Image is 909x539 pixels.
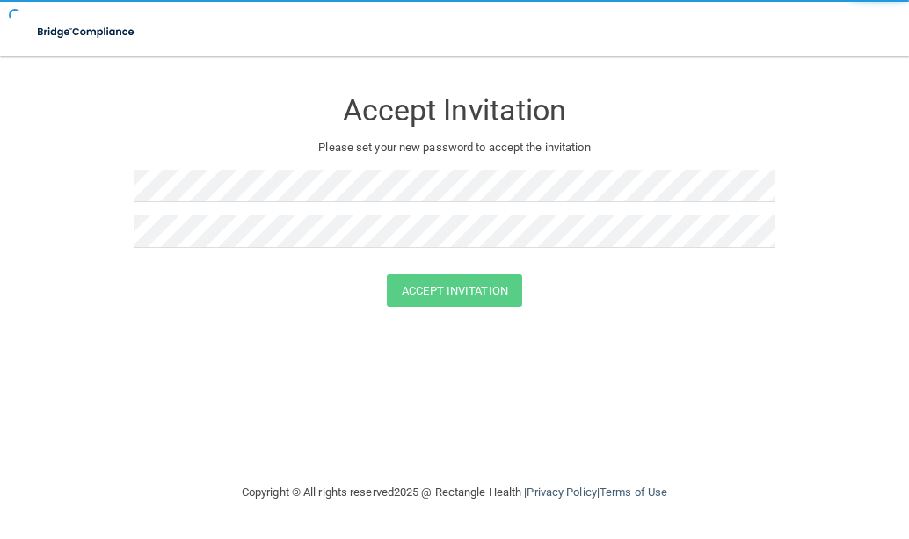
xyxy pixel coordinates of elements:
button: Accept Invitation [387,274,522,307]
img: bridge_compliance_login_screen.278c3ca4.svg [26,14,147,50]
div: Copyright © All rights reserved 2025 @ Rectangle Health | | [134,464,775,521]
a: Terms of Use [600,485,667,499]
p: Please set your new password to accept the invitation [147,137,762,158]
a: Privacy Policy [527,485,596,499]
h3: Accept Invitation [134,94,775,127]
